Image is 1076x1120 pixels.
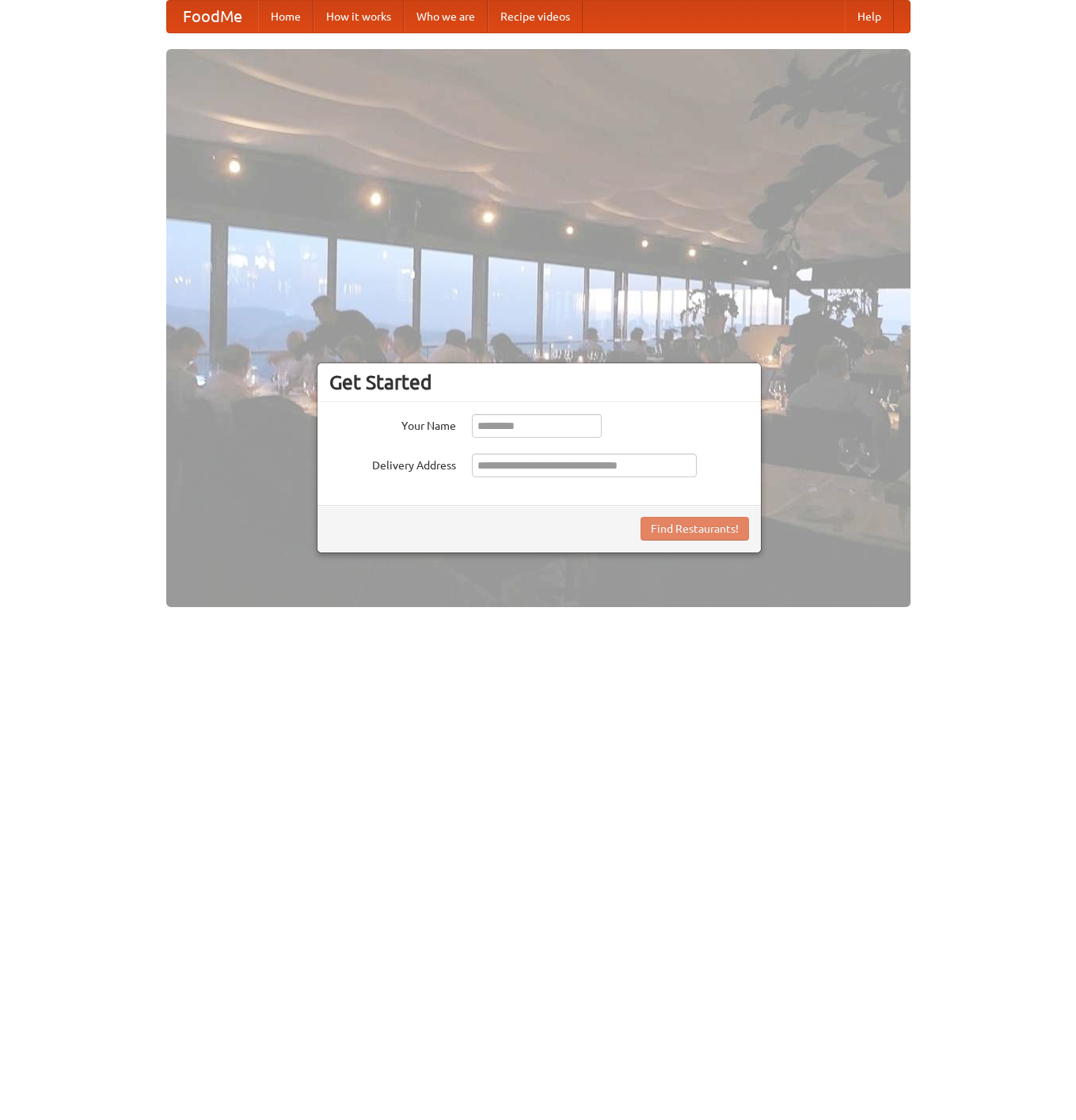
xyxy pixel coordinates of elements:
[329,370,749,394] h3: Get Started
[845,1,894,32] a: Help
[167,1,258,32] a: FoodMe
[314,1,404,32] a: How it works
[404,1,488,32] a: Who we are
[488,1,583,32] a: Recipe videos
[329,414,456,434] label: Your Name
[641,517,749,541] button: Find Restaurants!
[258,1,314,32] a: Home
[329,454,456,473] label: Delivery Address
